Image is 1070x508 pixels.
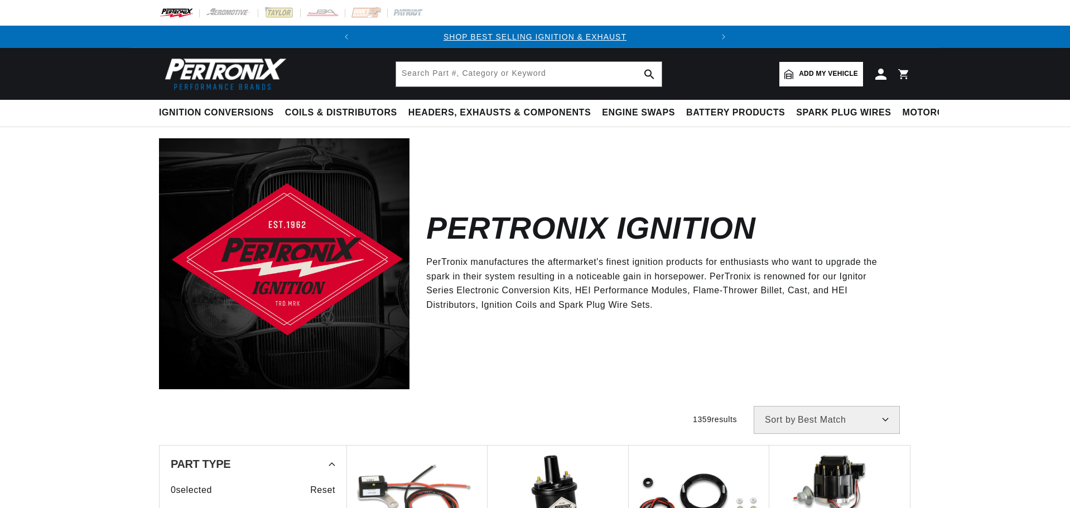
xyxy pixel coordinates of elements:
summary: Battery Products [681,100,791,126]
span: Motorcycle [903,107,969,119]
span: Coils & Distributors [285,107,397,119]
p: PerTronix manufactures the aftermarket's finest ignition products for enthusiasts who want to upg... [426,255,894,312]
span: Reset [310,483,335,497]
a: SHOP BEST SELLING IGNITION & EXHAUST [444,32,626,41]
h2: Pertronix Ignition [426,215,755,241]
span: Engine Swaps [602,107,675,119]
summary: Motorcycle [897,100,975,126]
div: Announcement [358,31,712,43]
summary: Headers, Exhausts & Components [403,100,596,126]
span: Part Type [171,458,230,470]
img: Pertronix Ignition [159,138,409,389]
span: 0 selected [171,483,212,497]
slideshow-component: Translation missing: en.sections.announcements.announcement_bar [131,26,939,48]
summary: Spark Plug Wires [791,100,897,126]
select: Sort by [754,406,900,434]
span: 1359 results [693,415,737,424]
a: Add my vehicle [779,62,863,86]
span: Add my vehicle [799,69,858,79]
span: Headers, Exhausts & Components [408,107,591,119]
span: Sort by [765,415,796,424]
summary: Engine Swaps [596,100,681,126]
summary: Coils & Distributors [279,100,403,126]
div: 1 of 2 [358,31,712,43]
span: Spark Plug Wires [796,107,891,119]
button: search button [637,62,662,86]
span: Battery Products [686,107,785,119]
button: Translation missing: en.sections.announcements.previous_announcement [335,26,358,48]
summary: Ignition Conversions [159,100,279,126]
img: Pertronix [159,55,287,93]
input: Search Part #, Category or Keyword [396,62,662,86]
button: Translation missing: en.sections.announcements.next_announcement [712,26,735,48]
span: Ignition Conversions [159,107,274,119]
